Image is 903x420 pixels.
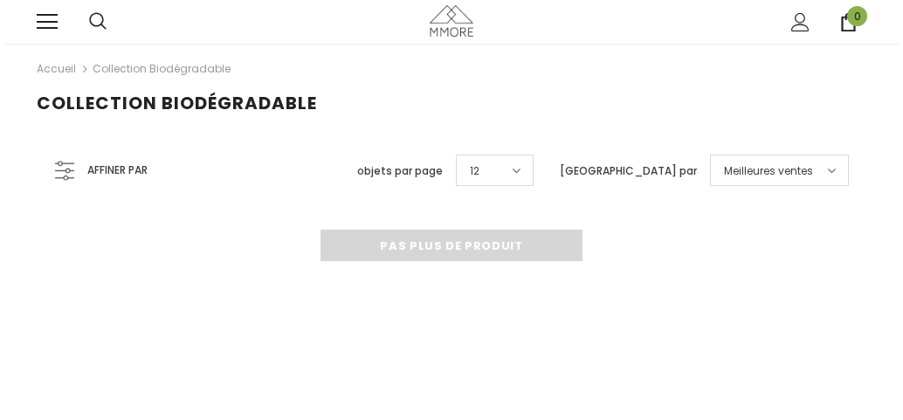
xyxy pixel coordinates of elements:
a: Accueil [37,59,76,79]
span: Affiner par [87,161,148,180]
a: Collection biodégradable [93,61,231,76]
span: 12 [470,162,479,180]
label: [GEOGRAPHIC_DATA] par [560,162,697,180]
span: Collection biodégradable [37,91,317,115]
span: 0 [847,6,867,26]
label: objets par page [357,162,443,180]
a: 0 [839,13,858,31]
img: Cas MMORE [430,5,473,36]
span: Meilleures ventes [724,162,813,180]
